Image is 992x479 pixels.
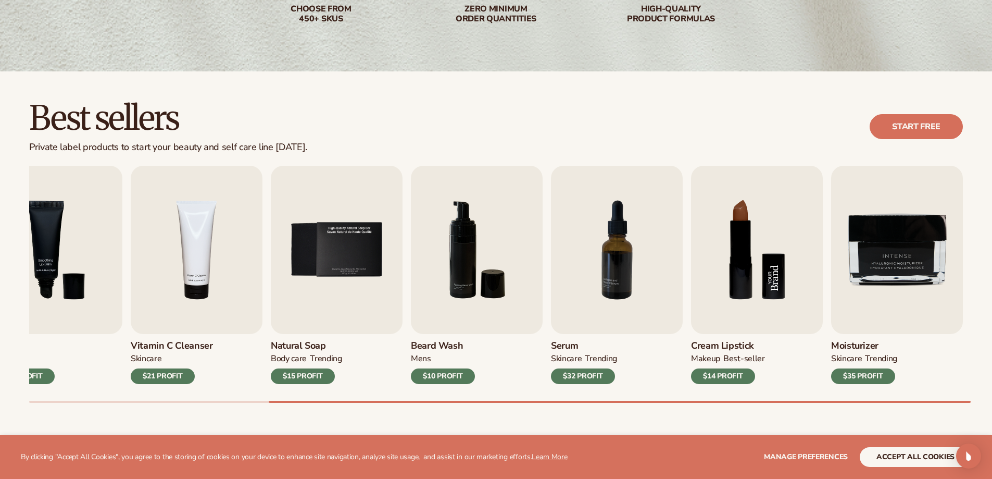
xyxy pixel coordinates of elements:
[551,340,617,352] h3: Serum
[585,353,617,364] div: TRENDING
[691,353,720,364] div: MAKEUP
[691,369,755,384] div: $14 PROFIT
[131,369,195,384] div: $21 PROFIT
[430,4,563,24] div: Zero minimum order quantities
[831,166,963,384] a: 9 / 9
[29,142,307,153] div: Private label products to start your beauty and self care line [DATE].
[860,447,971,467] button: accept all cookies
[605,4,738,24] div: High-quality product formulas
[551,369,615,384] div: $32 PROFIT
[956,444,981,469] div: Open Intercom Messenger
[691,340,765,352] h3: Cream Lipstick
[532,452,567,462] a: Learn More
[29,101,307,136] h2: Best sellers
[411,340,475,352] h3: Beard Wash
[271,369,335,384] div: $15 PROFIT
[865,353,897,364] div: TRENDING
[131,353,161,364] div: Skincare
[271,353,307,364] div: BODY Care
[691,166,823,334] img: Shopify Image 12
[255,4,388,24] div: Choose from 450+ Skus
[21,453,568,462] p: By clicking "Accept All Cookies", you agree to the storing of cookies on your device to enhance s...
[764,447,848,467] button: Manage preferences
[870,114,963,139] a: Start free
[131,166,262,384] a: 4 / 9
[411,166,543,384] a: 6 / 9
[271,340,342,352] h3: Natural Soap
[831,369,895,384] div: $35 PROFIT
[271,166,403,384] a: 5 / 9
[691,166,823,384] a: 8 / 9
[411,369,475,384] div: $10 PROFIT
[310,353,342,364] div: TRENDING
[831,353,862,364] div: SKINCARE
[411,353,431,364] div: mens
[831,340,897,352] h3: Moisturizer
[131,340,213,352] h3: Vitamin C Cleanser
[551,353,582,364] div: SKINCARE
[723,353,765,364] div: BEST-SELLER
[551,166,683,384] a: 7 / 9
[764,452,848,462] span: Manage preferences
